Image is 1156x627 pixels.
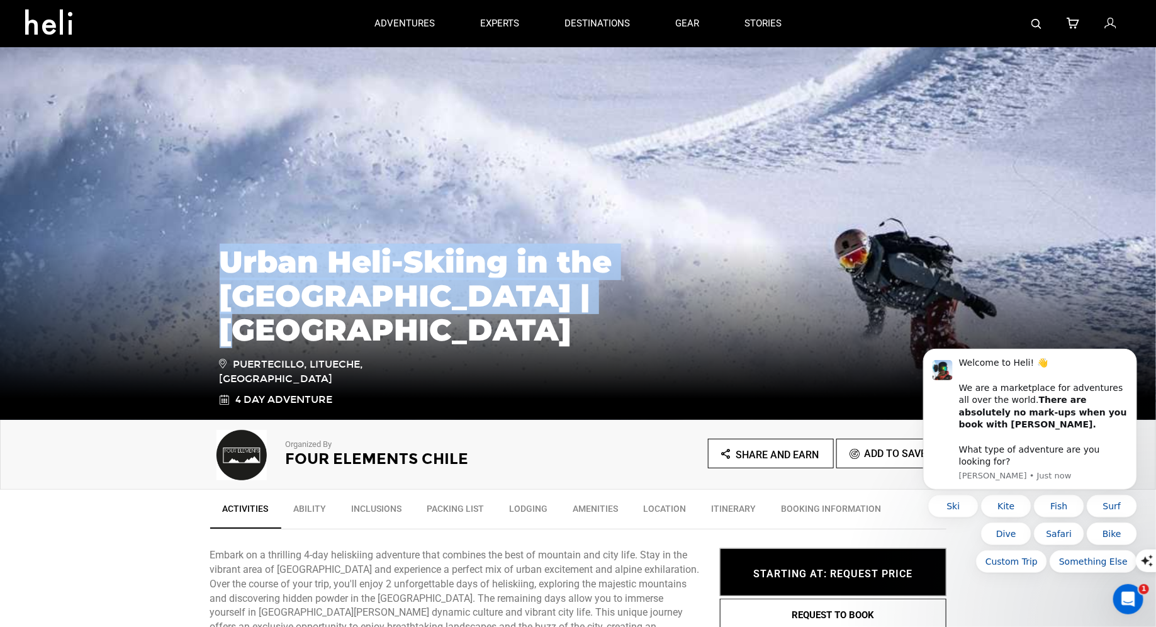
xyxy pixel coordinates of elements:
[1113,584,1143,614] iframe: Intercom live chat
[865,448,933,460] span: Add To Saved
[210,496,281,529] a: Activities
[220,245,937,347] h1: Urban Heli-Skiing in the [GEOGRAPHIC_DATA] | [GEOGRAPHIC_DATA]
[286,451,544,467] h2: Four Elements Chile
[736,449,819,461] span: Share and Earn
[631,496,699,528] a: Location
[699,496,769,528] a: Itinerary
[564,17,630,30] p: destinations
[281,496,339,528] a: Ability
[480,17,519,30] p: experts
[286,439,544,451] p: Organized By
[236,393,333,407] span: 4 Day Adventure
[374,17,435,30] p: adventures
[904,268,1156,593] iframe: Intercom notifications message
[769,496,894,528] a: BOOKING INFORMATION
[1031,19,1041,29] img: search-bar-icon.svg
[339,496,415,528] a: Inclusions
[753,568,912,580] span: STARTING AT: REQUEST PRICE
[220,356,399,387] span: Puertecillo, Litueche, [GEOGRAPHIC_DATA]
[210,430,273,480] img: 6a6c105a834dbef9d4bf58bf20499d01.png
[497,496,561,528] a: Lodging
[415,496,497,528] a: Packing List
[561,496,631,528] a: Amenities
